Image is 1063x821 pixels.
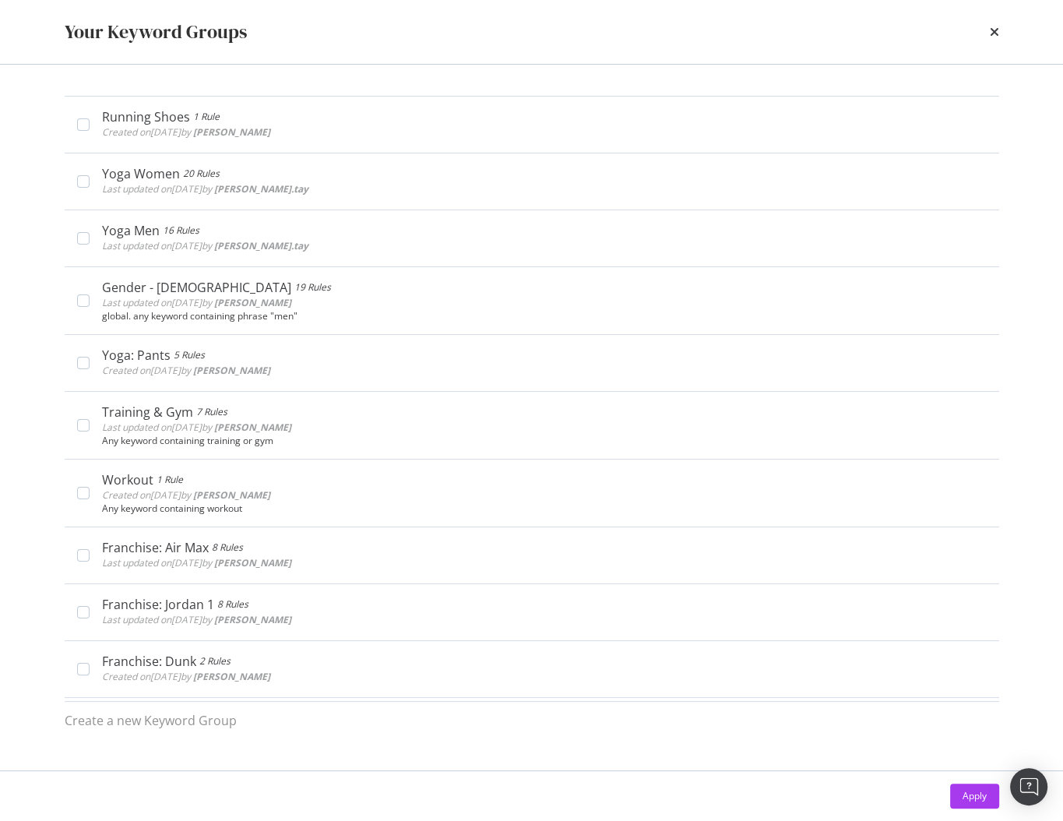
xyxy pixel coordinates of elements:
[163,223,199,238] div: 16 Rules
[193,125,270,139] b: [PERSON_NAME]
[102,296,291,309] span: Last updated on [DATE] by
[102,421,291,434] span: Last updated on [DATE] by
[102,311,987,322] div: global. any keyword containing phrase "men"
[217,597,248,612] div: 8 Rules
[990,19,999,45] div: times
[102,125,270,139] span: Created on [DATE] by
[102,239,308,252] span: Last updated on [DATE] by
[102,670,270,683] span: Created on [DATE] by
[102,182,308,196] span: Last updated on [DATE] by
[214,421,291,434] b: [PERSON_NAME]
[102,488,270,502] span: Created on [DATE] by
[102,109,190,125] div: Running Shoes
[102,166,180,181] div: Yoga Women
[102,364,270,377] span: Created on [DATE] by
[196,404,227,420] div: 7 Rules
[214,182,308,196] b: [PERSON_NAME].tay
[102,404,193,420] div: Training & Gym
[950,784,999,809] button: Apply
[102,435,987,446] div: Any keyword containing training or gym
[65,712,237,730] div: Create a new Keyword Group
[102,613,291,626] span: Last updated on [DATE] by
[212,540,243,555] div: 8 Rules
[102,597,214,612] div: Franchise: Jordan 1
[193,109,220,125] div: 1 Rule
[65,702,237,739] button: Create a new Keyword Group
[102,540,209,555] div: Franchise: Air Max
[294,280,331,295] div: 19 Rules
[174,347,205,363] div: 5 Rules
[214,296,291,309] b: [PERSON_NAME]
[102,503,987,514] div: Any keyword containing workout
[214,613,291,626] b: [PERSON_NAME]
[214,239,308,252] b: [PERSON_NAME].tay
[65,19,247,45] div: Your Keyword Groups
[214,556,291,569] b: [PERSON_NAME]
[193,670,270,683] b: [PERSON_NAME]
[193,488,270,502] b: [PERSON_NAME]
[1010,768,1047,805] div: Open Intercom Messenger
[199,654,231,669] div: 2 Rules
[963,789,987,802] div: Apply
[102,472,153,488] div: Workout
[157,472,183,488] div: 1 Rule
[183,166,220,181] div: 20 Rules
[102,556,291,569] span: Last updated on [DATE] by
[102,223,160,238] div: Yoga Men
[193,364,270,377] b: [PERSON_NAME]
[102,654,196,669] div: Franchise: Dunk
[102,280,291,295] div: Gender - [DEMOGRAPHIC_DATA]
[102,347,171,363] div: Yoga: Pants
